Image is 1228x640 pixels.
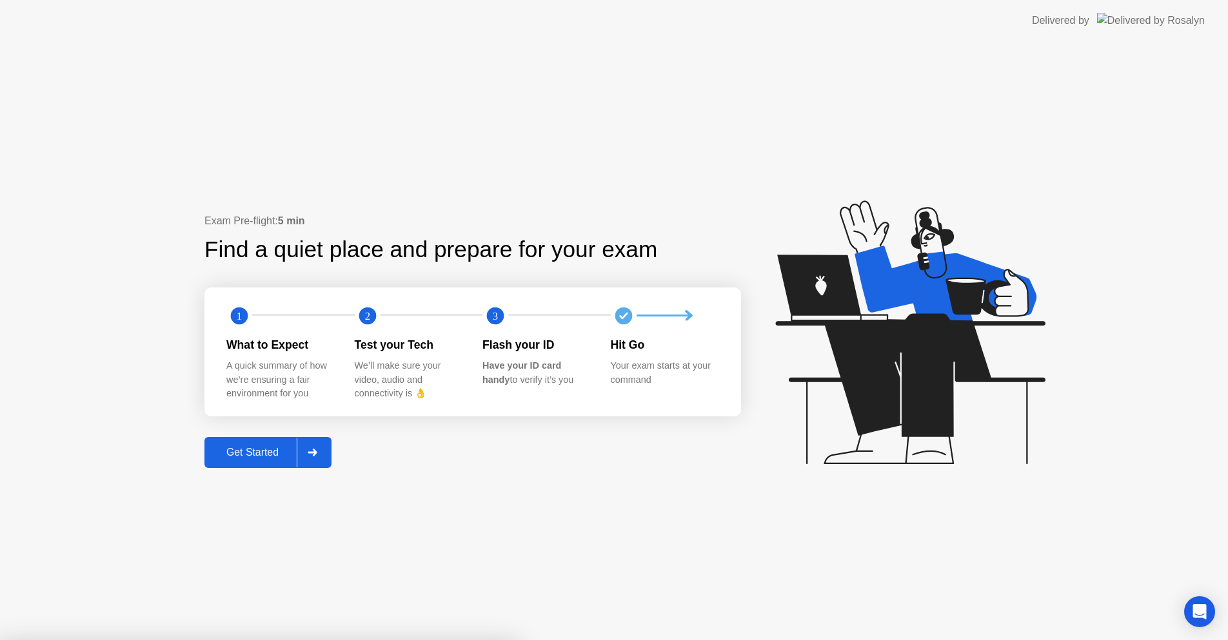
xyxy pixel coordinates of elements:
div: We’ll make sure your video, audio and connectivity is 👌 [355,359,462,401]
div: Your exam starts at your command [611,359,718,387]
div: to verify it’s you [482,359,590,387]
div: Test your Tech [355,336,462,353]
div: What to Expect [226,336,334,353]
div: Delivered by [1032,13,1089,28]
div: Hit Go [611,336,718,353]
div: Open Intercom Messenger [1184,596,1215,627]
div: Flash your ID [482,336,590,353]
text: 2 [364,309,370,322]
text: 3 [493,309,498,322]
div: A quick summary of how we’re ensuring a fair environment for you [226,359,334,401]
div: Find a quiet place and prepare for your exam [204,233,659,267]
b: Have your ID card handy [482,360,561,385]
text: 1 [237,309,242,322]
img: Delivered by Rosalyn [1097,13,1205,28]
div: Exam Pre-flight: [204,213,741,229]
b: 5 min [278,215,305,226]
div: Get Started [208,447,297,458]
